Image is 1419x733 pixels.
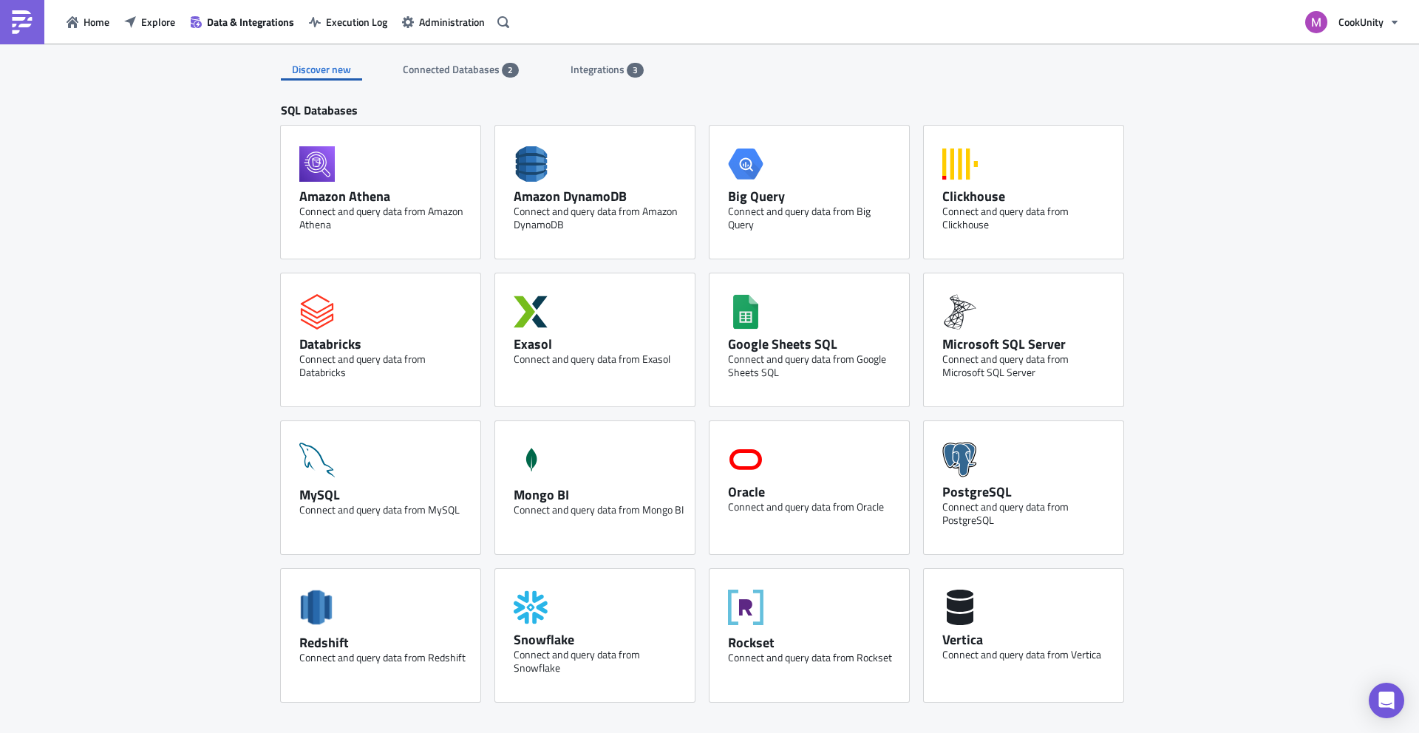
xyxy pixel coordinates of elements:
div: Oracle [728,483,898,500]
span: CookUnity [1338,14,1384,30]
div: Connect and query data from MySQL [299,503,469,516]
div: Connect and query data from Clickhouse [942,205,1112,231]
div: Connect and query data from Google Sheets SQL [728,352,898,379]
div: Connect and query data from Redshift [299,651,469,664]
span: 3 [633,64,638,76]
span: Explore [141,14,175,30]
div: Connect and query data from Big Query [728,205,898,231]
div: Open Intercom Messenger [1369,683,1404,718]
img: Avatar [1304,10,1329,35]
div: Google Sheets SQL [728,335,898,352]
div: PostgreSQL [942,483,1112,500]
div: Mongo BI [514,486,684,503]
div: Databricks [299,335,469,352]
div: Connect and query data from Rockset [728,651,898,664]
div: SQL Databases [281,103,1138,126]
span: Execution Log [326,14,387,30]
div: Connect and query data from PostgreSQL [942,500,1112,527]
div: Redshift [299,634,469,651]
button: Execution Log [302,10,395,33]
div: Connect and query data from Snowflake [514,648,684,675]
div: Connect and query data from Vertica [942,648,1112,661]
span: Integrations [571,61,627,77]
div: Connect and query data from Amazon DynamoDB [514,205,684,231]
div: Connect and query data from Databricks [299,352,469,379]
button: Explore [117,10,183,33]
div: Big Query [728,188,898,205]
button: Home [59,10,117,33]
span: Connected Databases [403,61,502,77]
div: Snowflake [514,631,684,648]
button: Data & Integrations [183,10,302,33]
div: Connect and query data from Microsoft SQL Server [942,352,1112,379]
div: Rockset [728,634,898,651]
div: Exasol [514,335,684,352]
div: Amazon Athena [299,188,469,205]
button: Administration [395,10,492,33]
span: Data & Integrations [207,14,294,30]
div: Discover new [281,58,362,81]
div: Vertica [942,631,1112,648]
div: MySQL [299,486,469,503]
div: Connect and query data from Oracle [728,500,898,514]
img: PushMetrics [10,10,34,34]
div: Clickhouse [942,188,1112,205]
span: 2 [508,64,513,76]
span: Home [84,14,109,30]
div: Connect and query data from Exasol [514,352,684,366]
button: CookUnity [1296,6,1408,38]
div: Connect and query data from Mongo BI [514,503,684,516]
div: Microsoft SQL Server [942,335,1112,352]
div: Connect and query data from Amazon Athena [299,205,469,231]
div: Amazon DynamoDB [514,188,684,205]
span: Administration [419,14,485,30]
